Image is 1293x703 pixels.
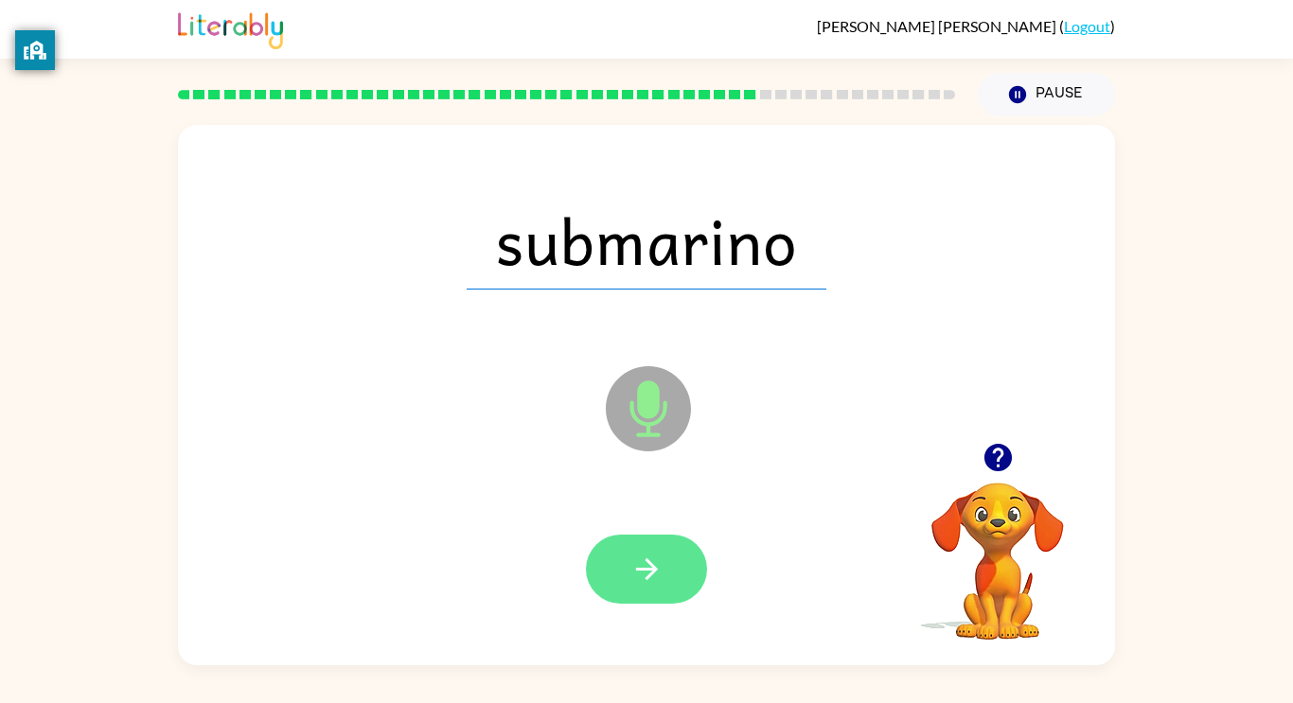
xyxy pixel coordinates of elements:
[978,73,1115,116] button: Pause
[467,191,826,290] span: submarino
[817,17,1059,35] span: [PERSON_NAME] [PERSON_NAME]
[1064,17,1110,35] a: Logout
[903,453,1092,642] video: Your browser must support playing .mp4 files to use Literably. Please try using another browser.
[178,8,283,49] img: Literably
[817,17,1115,35] div: ( )
[15,30,55,70] button: privacy banner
